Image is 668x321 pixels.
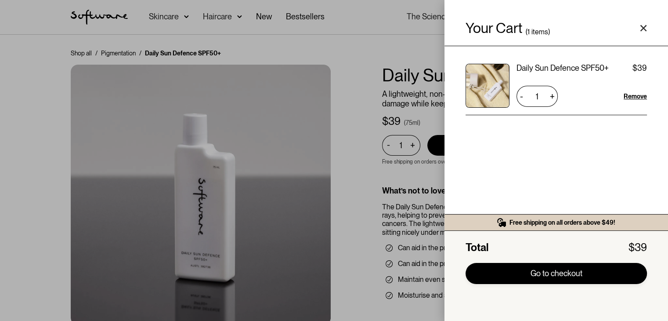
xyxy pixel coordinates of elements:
[509,219,615,226] div: Free shipping on all orders above $49!
[624,92,647,101] a: Remove item from cart
[466,21,522,35] h4: Your Cart
[628,241,647,254] div: $39
[466,263,647,284] a: Go to checkout
[516,89,526,103] div: -
[632,64,647,73] div: $39
[516,64,609,73] div: Daily Sun Defence SPF50+
[624,92,647,101] div: Remove
[531,29,550,35] div: items)
[547,89,558,103] div: +
[640,25,647,32] a: Close cart
[526,29,527,35] div: (
[527,29,530,35] div: 1
[466,241,488,254] div: Total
